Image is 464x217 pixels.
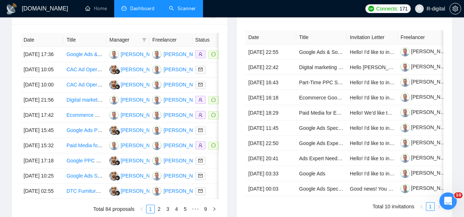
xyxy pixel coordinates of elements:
[211,113,216,117] span: message
[146,205,155,213] li: 1
[21,153,63,169] td: [DATE] 17:18
[401,108,410,117] img: c1Idtl1sL_ojuo0BAW6lnVbU7OTxrDYU7FneGCPoFyJniWx9-ph69Zd6FWc_LIL-5A
[245,75,296,90] td: [DATE] 16:43
[173,205,181,213] a: 4
[109,65,119,74] img: YA
[149,33,192,47] th: Freelancer
[63,77,106,93] td: CAC Ad Operator (Cold Traffic Only)
[109,157,162,163] a: YA[PERSON_NAME]
[142,38,146,42] span: filter
[401,139,410,148] img: c1Idtl1sL_ojuo0BAW6lnVbU7OTxrDYU7FneGCPoFyJniWx9-ph69Zd6FWc_LIL-5A
[152,157,205,163] a: RC[PERSON_NAME]
[401,124,453,130] a: [PERSON_NAME]
[109,126,119,135] img: YA
[121,111,162,119] div: [PERSON_NAME]
[66,82,148,88] a: CAC Ad Operator (Cold Traffic Only)
[109,80,119,89] img: YA
[63,184,106,199] td: DTC Furniture brand looking for ongoing Google Shopping Ads optimization and management
[376,5,398,13] span: Connects:
[63,108,106,123] td: Ecommerce Google Ads Manager for Health and Beauty Products
[63,138,106,153] td: Paid Media for Enterprise E-commerce Users
[163,81,205,89] div: [PERSON_NAME]
[21,93,63,108] td: [DATE] 21:56
[299,125,439,131] a: Google Ads Specialist Needed to Audit & Optimize Campaigns
[450,6,461,12] span: setting
[172,205,181,213] li: 4
[198,113,203,117] span: user-add
[152,156,161,165] img: RC
[121,65,162,73] div: [PERSON_NAME]
[401,154,410,163] img: c1Idtl1sL_ojuo0BAW6lnVbU7OTxrDYU7FneGCPoFyJniWx9-ph69Zd6FWc_LIL-5A
[296,120,347,136] td: Google Ads Specialist Needed to Audit & Optimize Campaigns
[63,33,106,47] th: Title
[299,64,398,70] a: Digital marketing specialist for travel agency
[426,202,435,211] li: 1
[201,205,210,213] li: 9
[435,202,443,211] button: right
[21,108,63,123] td: [DATE] 17:42
[164,205,172,213] a: 3
[115,175,120,180] img: gigradar-bm.png
[121,126,162,134] div: [PERSON_NAME]
[401,78,410,87] img: c1Idtl1sL_ojuo0BAW6lnVbU7OTxrDYU7FneGCPoFyJniWx9-ph69Zd6FWc_LIL-5A
[211,98,216,102] span: message
[401,93,410,102] img: c1Idtl1sL_ojuo0BAW6lnVbU7OTxrDYU7FneGCPoFyJniWx9-ph69Zd6FWc_LIL-5A
[181,205,189,213] a: 5
[163,96,205,104] div: [PERSON_NAME]
[198,82,203,87] span: mail
[401,63,410,72] img: c1Idtl1sL_ojuo0BAW6lnVbU7OTxrDYU7FneGCPoFyJniWx9-ph69Zd6FWc_LIL-5A
[109,66,162,72] a: YA[PERSON_NAME]
[401,47,410,56] img: c1Idtl1sL_ojuo0BAW6lnVbU7OTxrDYU7FneGCPoFyJniWx9-ph69Zd6FWc_LIL-5A
[202,205,210,213] a: 9
[109,127,162,133] a: YA[PERSON_NAME]
[296,136,347,151] td: Google Ads Expert Needed to Achieve Top 5 Ranking
[63,47,106,62] td: Google Ads & Social Media Marketing Specialist for Coffee Roasting Business
[198,174,203,178] span: mail
[21,47,63,62] td: [DATE] 17:36
[195,36,225,44] span: Status
[146,205,154,213] a: 1
[401,123,410,132] img: c1Idtl1sL_ojuo0BAW6lnVbU7OTxrDYU7FneGCPoFyJniWx9-ph69Zd6FWc_LIL-5A
[66,127,210,133] a: Google Ads PPC Specialist Needed for Campaign Management
[245,60,296,75] td: [DATE] 22:42
[401,94,453,100] a: [PERSON_NAME]
[66,142,169,148] a: Paid Media for Enterprise E-commerce Users
[245,105,296,120] td: [DATE] 18:29
[6,3,17,15] img: logo
[21,77,63,93] td: [DATE] 10:00
[245,151,296,166] td: [DATE] 20:41
[109,81,162,87] a: YA[PERSON_NAME]
[347,30,398,44] th: Invitation Letter
[435,202,443,211] li: Next Page
[211,52,216,56] span: message
[163,50,205,58] div: [PERSON_NAME]
[190,205,201,213] li: Next 5 Pages
[198,128,203,132] span: mail
[121,172,162,180] div: [PERSON_NAME]
[437,205,441,209] span: right
[299,186,406,192] a: Google Ads Specialist for Admissions Company
[152,187,161,196] img: RC
[152,141,161,150] img: RC
[152,80,161,89] img: RC
[93,205,134,213] li: Total 84 proposals
[296,105,347,120] td: Paid Media for Enterprise E-commerce Users
[296,44,347,60] td: Google Ads & Social Media Marketing Specialist for Coffee Roasting Business
[152,112,205,118] a: RC[PERSON_NAME]
[121,141,162,149] div: [PERSON_NAME]
[63,93,106,108] td: Digital marketing specialist for travel agency
[152,126,161,135] img: RC
[66,188,277,194] a: DTC Furniture brand looking for ongoing Google Shopping Ads optimization and management
[152,95,161,105] img: RC
[109,97,162,102] a: RC[PERSON_NAME]
[449,6,461,12] a: setting
[137,205,146,213] button: left
[21,138,63,153] td: [DATE] 15:32
[21,169,63,184] td: [DATE] 10:25
[163,187,205,195] div: [PERSON_NAME]
[152,173,205,178] a: RC[PERSON_NAME]
[155,205,163,213] li: 2
[163,111,205,119] div: [PERSON_NAME]
[163,157,205,165] div: [PERSON_NAME]
[368,6,374,12] img: upwork-logo.png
